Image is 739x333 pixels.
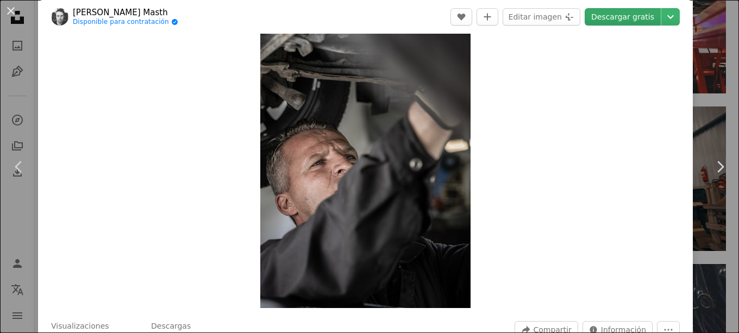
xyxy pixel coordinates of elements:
h3: Descargas [151,321,191,332]
a: Siguiente [701,115,739,219]
h3: Visualizaciones [51,321,109,332]
button: Elegir el tamaño de descarga [661,8,680,26]
img: Ve al perfil de Jimmy Nilsson Masth [51,8,68,26]
button: Añade a la colección [477,8,498,26]
a: Descargar gratis [585,8,661,26]
button: Editar imagen [503,8,580,26]
a: [PERSON_NAME] Masth [73,7,178,18]
button: Me gusta [450,8,472,26]
a: Disponible para contratación [73,18,178,27]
